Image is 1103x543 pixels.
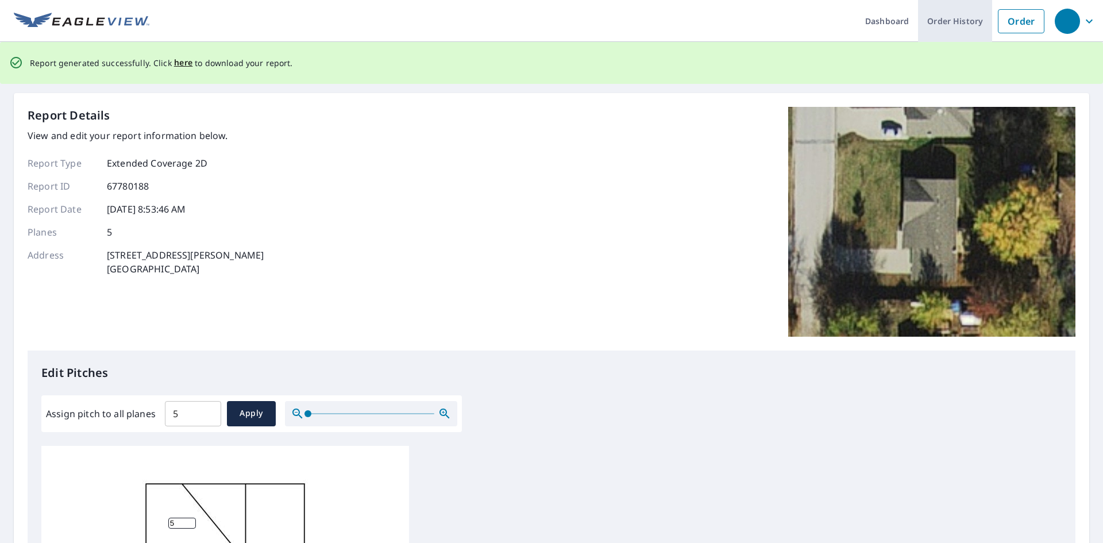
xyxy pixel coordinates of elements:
[107,156,207,170] p: Extended Coverage 2D
[28,248,97,276] p: Address
[236,406,267,421] span: Apply
[107,179,149,193] p: 67780188
[30,56,293,70] p: Report generated successfully. Click to download your report.
[28,129,264,143] p: View and edit your report information below.
[41,364,1062,382] p: Edit Pitches
[107,202,186,216] p: [DATE] 8:53:46 AM
[107,248,264,276] p: [STREET_ADDRESS][PERSON_NAME] [GEOGRAPHIC_DATA]
[227,401,276,426] button: Apply
[28,202,97,216] p: Report Date
[14,13,149,30] img: EV Logo
[998,9,1044,33] a: Order
[28,179,97,193] p: Report ID
[28,225,97,239] p: Planes
[28,107,110,124] p: Report Details
[28,156,97,170] p: Report Type
[46,407,156,421] label: Assign pitch to all planes
[174,56,193,70] button: here
[165,398,221,430] input: 00.0
[107,225,112,239] p: 5
[788,107,1075,337] img: Top image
